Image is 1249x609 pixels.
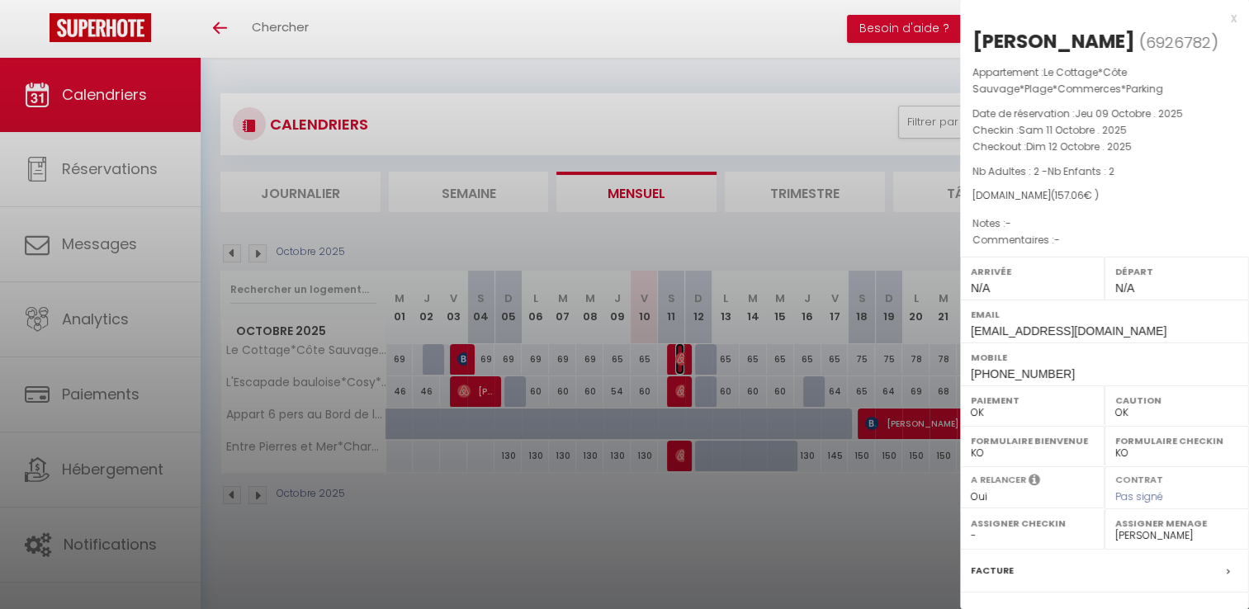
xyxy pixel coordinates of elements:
label: Assigner Menage [1115,515,1238,531]
label: Caution [1115,392,1238,408]
span: [EMAIL_ADDRESS][DOMAIN_NAME] [971,324,1166,338]
label: Paiement [971,392,1094,408]
p: Appartement : [972,64,1237,97]
span: - [1054,233,1060,247]
span: Nb Adultes : 2 - [972,164,1114,178]
div: [PERSON_NAME] [972,28,1135,54]
span: 157.06 [1055,188,1084,202]
p: Date de réservation : [972,106,1237,122]
span: Jeu 09 Octobre . 2025 [1075,106,1183,120]
i: Sélectionner OUI si vous souhaiter envoyer les séquences de messages post-checkout [1029,473,1040,491]
span: ( ) [1139,31,1218,54]
label: Email [971,306,1238,323]
span: Le Cottage*Côte Sauvage*Plage*Commerces*Parking [972,65,1163,96]
p: Notes : [972,215,1237,232]
p: Checkout : [972,139,1237,155]
label: Formulaire Bienvenue [971,432,1094,449]
label: Formulaire Checkin [1115,432,1238,449]
div: x [960,8,1237,28]
label: Départ [1115,263,1238,280]
p: Checkin : [972,122,1237,139]
label: A relancer [971,473,1026,487]
div: [DOMAIN_NAME] [972,188,1237,204]
span: Nb Enfants : 2 [1048,164,1114,178]
label: Arrivée [971,263,1094,280]
span: [PHONE_NUMBER] [971,367,1075,380]
span: Dim 12 Octobre . 2025 [1026,139,1132,153]
span: ( € ) [1051,188,1099,202]
label: Facture [971,562,1014,579]
span: N/A [1115,281,1134,295]
span: - [1005,216,1011,230]
label: Contrat [1115,473,1163,484]
span: 6926782 [1146,32,1211,53]
label: Mobile [971,349,1238,366]
span: Pas signé [1115,489,1163,503]
span: Sam 11 Octobre . 2025 [1019,123,1127,137]
p: Commentaires : [972,232,1237,248]
label: Assigner Checkin [971,515,1094,531]
span: N/A [971,281,990,295]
